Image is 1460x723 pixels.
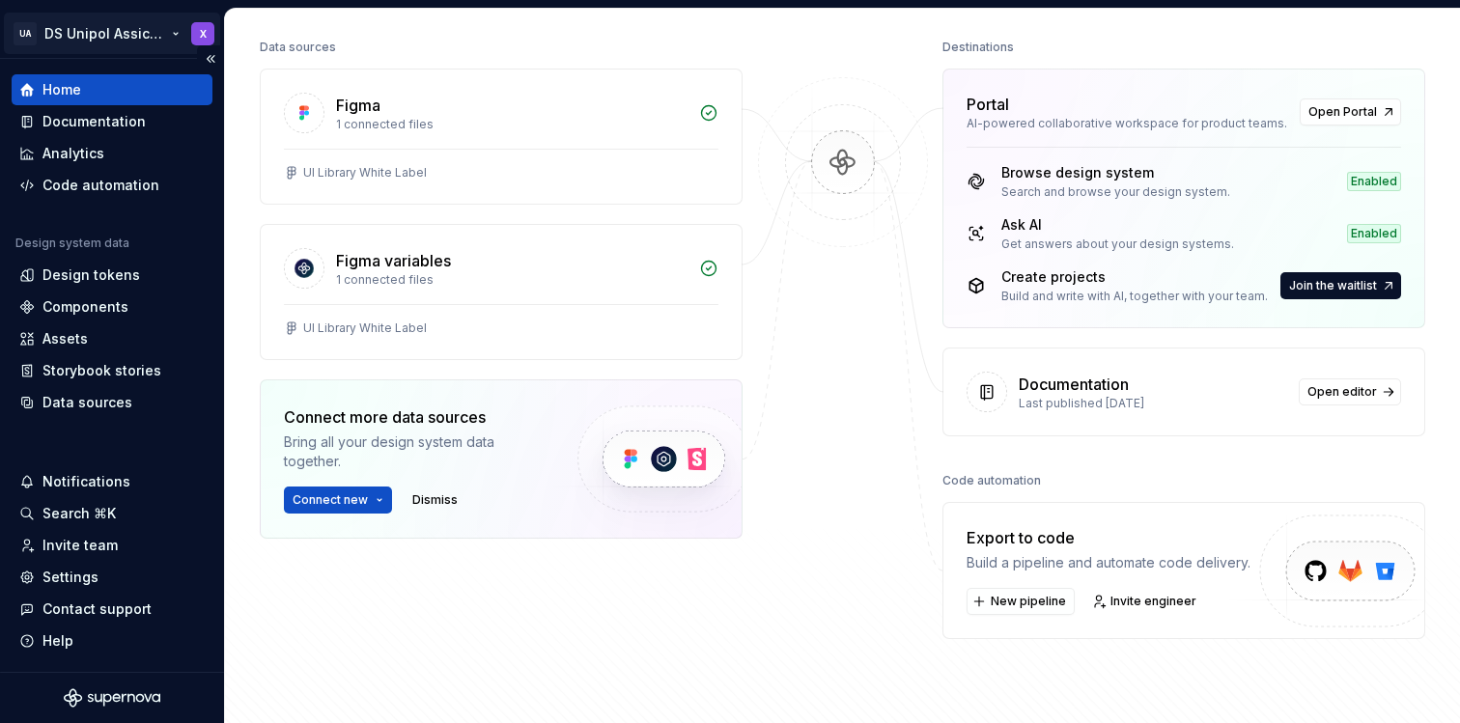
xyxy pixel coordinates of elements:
[336,272,688,288] div: 1 connected files
[12,466,212,497] button: Notifications
[967,116,1288,131] div: AI-powered collaborative workspace for product teams.
[42,599,152,619] div: Contact support
[1001,267,1268,287] div: Create projects
[1019,373,1129,396] div: Documentation
[42,265,140,285] div: Design tokens
[12,106,212,137] a: Documentation
[42,361,161,380] div: Storybook stories
[42,393,132,412] div: Data sources
[1289,278,1377,293] span: Join the waitlist
[1347,224,1401,243] div: Enabled
[284,487,392,514] button: Connect new
[12,170,212,201] a: Code automation
[200,26,207,42] div: X
[42,536,118,555] div: Invite team
[12,387,212,418] a: Data sources
[4,13,220,54] button: UADS Unipol AssicurazioniX
[967,93,1009,116] div: Portal
[1001,289,1268,304] div: Build and write with AI, together with your team.
[967,553,1250,572] div: Build a pipeline and automate code delivery.
[967,526,1250,549] div: Export to code
[15,236,129,251] div: Design system data
[336,94,380,117] div: Figma
[336,117,688,132] div: 1 connected files
[12,292,212,322] a: Components
[12,530,212,561] a: Invite team
[12,626,212,656] button: Help
[42,112,146,131] div: Documentation
[991,594,1066,609] span: New pipeline
[42,329,88,348] div: Assets
[1307,384,1377,400] span: Open editor
[12,594,212,625] button: Contact support
[1001,184,1230,200] div: Search and browse your design system.
[42,631,73,651] div: Help
[303,320,427,336] div: UI Library White Label
[1001,163,1230,182] div: Browse design system
[1001,236,1234,252] div: Get answers about your design systems.
[42,472,130,491] div: Notifications
[1110,594,1196,609] span: Invite engineer
[12,498,212,529] button: Search ⌘K
[12,138,212,169] a: Analytics
[12,355,212,386] a: Storybook stories
[42,297,128,317] div: Components
[44,24,168,43] div: DS Unipol Assicurazioni
[404,487,466,514] button: Dismiss
[1299,378,1401,405] a: Open editor
[1300,98,1401,125] a: Open Portal
[42,80,81,99] div: Home
[1019,396,1287,411] div: Last published [DATE]
[42,504,116,523] div: Search ⌘K
[12,74,212,105] a: Home
[284,405,545,429] div: Connect more data sources
[303,165,427,181] div: UI Library White Label
[14,22,37,45] div: UA
[12,323,212,354] a: Assets
[260,34,336,61] div: Data sources
[12,260,212,291] a: Design tokens
[260,224,743,360] a: Figma variables1 connected filesUI Library White Label
[336,249,451,272] div: Figma variables
[1001,215,1234,235] div: Ask AI
[64,688,160,708] svg: Supernova Logo
[1308,104,1377,120] span: Open Portal
[412,492,458,508] span: Dismiss
[42,176,159,195] div: Code automation
[12,562,212,593] a: Settings
[1086,588,1205,615] a: Invite engineer
[1280,272,1401,299] button: Join the waitlist
[293,492,368,508] span: Connect new
[284,432,545,471] div: Bring all your design system data together.
[260,69,743,205] a: Figma1 connected filesUI Library White Label
[1347,172,1401,191] div: Enabled
[942,34,1014,61] div: Destinations
[42,568,98,587] div: Settings
[197,45,224,72] button: Collapse sidebar
[967,588,1075,615] button: New pipeline
[942,467,1041,494] div: Code automation
[42,144,104,163] div: Analytics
